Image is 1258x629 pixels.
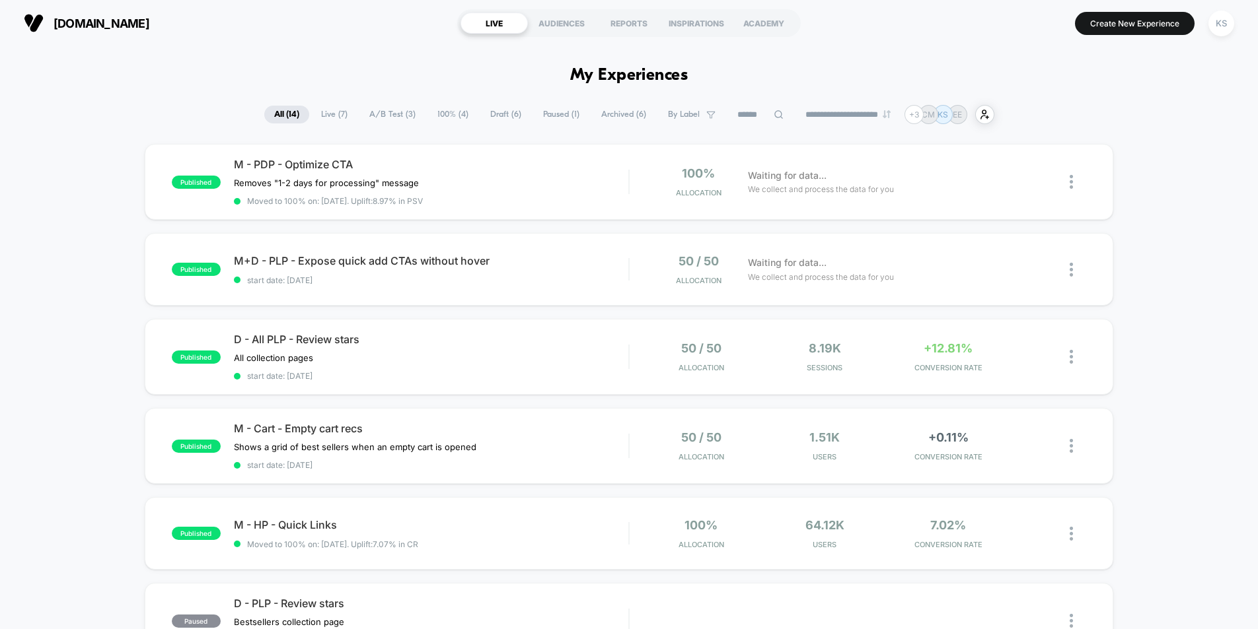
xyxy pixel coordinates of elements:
[234,158,628,171] span: M - PDP - Optimize CTA
[883,110,891,118] img: end
[172,350,221,364] span: published
[234,352,313,363] span: All collection pages
[1070,350,1073,364] img: close
[748,168,827,183] span: Waiting for data...
[668,110,700,119] span: By Label
[234,460,628,470] span: start date: [DATE]
[247,539,418,549] span: Moved to 100% on: [DATE] . Uplift: 7.07% in CR
[234,371,628,381] span: start date: [DATE]
[172,440,221,453] span: published
[1070,527,1073,541] img: close
[480,106,531,123] span: Draft ( 6 )
[591,106,656,123] span: Archived ( 6 )
[427,106,478,123] span: 100% ( 4 )
[247,196,423,206] span: Moved to 100% on: [DATE] . Uplift: 8.97% in PSV
[928,430,969,444] span: +0.11%
[1070,439,1073,453] img: close
[748,255,827,270] span: Waiting for data...
[1204,10,1238,37] button: KS
[20,13,153,34] button: [DOMAIN_NAME]
[24,13,44,33] img: Visually logo
[679,254,719,268] span: 50 / 50
[663,13,730,34] div: INSPIRATIONS
[809,430,840,444] span: 1.51k
[890,540,1007,549] span: CONVERSION RATE
[679,363,724,372] span: Allocation
[54,17,149,30] span: [DOMAIN_NAME]
[953,110,962,119] p: EE
[533,106,589,123] span: Paused ( 1 )
[234,178,419,188] span: Removes "1-2 days for processing" message
[234,597,628,610] span: D - PLP - Review stars
[730,13,797,34] div: ACADEMY
[234,442,476,452] span: Shows a grid of best sellers when an empty cart is opened
[890,452,1007,461] span: CONVERSION RATE
[570,66,688,85] h1: My Experiences
[234,333,628,346] span: D - All PLP - Review stars
[930,518,966,532] span: 7.02%
[172,176,221,189] span: published
[528,13,595,34] div: AUDIENCES
[1208,11,1234,36] div: KS
[461,13,528,34] div: LIVE
[311,106,357,123] span: Live ( 7 )
[681,341,721,355] span: 50 / 50
[766,540,883,549] span: Users
[1070,614,1073,628] img: close
[359,106,425,123] span: A/B Test ( 3 )
[1075,12,1195,35] button: Create New Experience
[172,614,221,628] span: paused
[684,518,718,532] span: 100%
[172,263,221,276] span: published
[922,110,935,119] p: CM
[234,616,344,627] span: Bestsellers collection page
[809,341,841,355] span: 8.19k
[264,106,309,123] span: All ( 14 )
[679,452,724,461] span: Allocation
[805,518,844,532] span: 64.12k
[1070,263,1073,277] img: close
[234,518,628,531] span: M - HP - Quick Links
[676,188,721,197] span: Allocation
[682,166,715,180] span: 100%
[234,254,628,267] span: M+D - PLP - Expose quick add CTAs without hover
[748,271,894,283] span: We collect and process the data for you
[234,422,628,435] span: M - Cart - Empty cart recs
[905,105,924,124] div: + 3
[924,341,973,355] span: +12.81%
[234,275,628,285] span: start date: [DATE]
[172,527,221,540] span: published
[766,452,883,461] span: Users
[679,540,724,549] span: Allocation
[676,276,721,285] span: Allocation
[681,430,721,444] span: 50 / 50
[890,363,1007,372] span: CONVERSION RATE
[595,13,663,34] div: REPORTS
[938,110,948,119] p: KS
[748,183,894,195] span: We collect and process the data for you
[766,363,883,372] span: Sessions
[1070,175,1073,189] img: close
